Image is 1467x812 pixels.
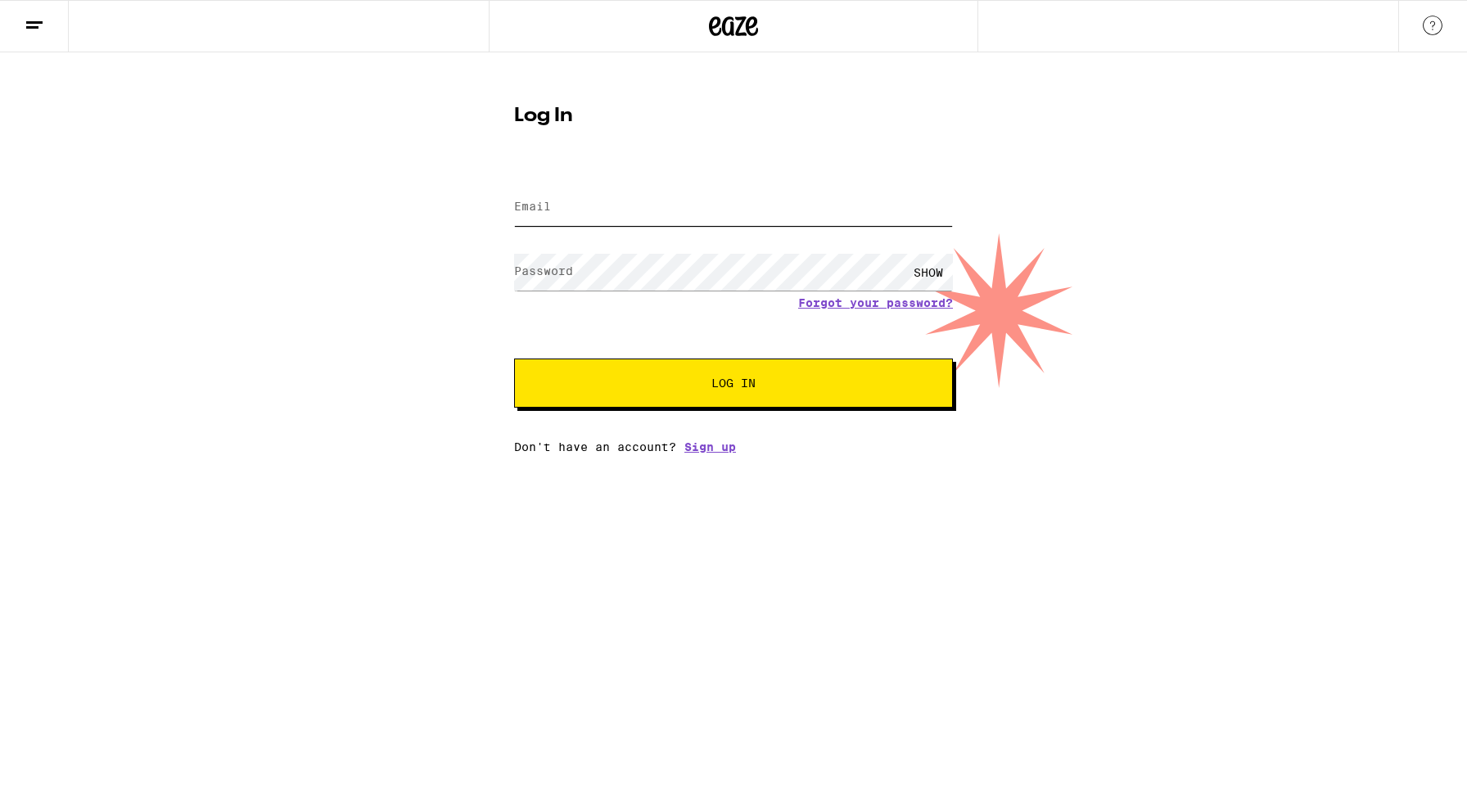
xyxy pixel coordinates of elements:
[798,296,953,309] a: Forgot your password?
[684,440,736,453] a: Sign up
[514,264,573,277] label: Password
[711,377,756,389] span: Log In
[514,359,953,408] button: Log In
[904,254,953,291] div: SHOW
[514,189,953,226] input: Email
[514,200,551,213] label: Email
[514,106,953,126] h1: Log In
[514,440,953,453] div: Don't have an account?
[10,11,118,25] span: Hi. Need any help?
